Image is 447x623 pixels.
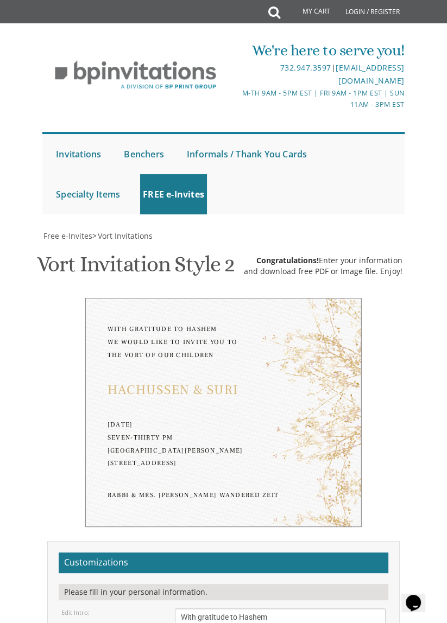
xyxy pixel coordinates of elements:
div: Please fill in your personal information. [59,584,388,600]
div: With gratitude to Hashem We would like to invite you to The vort of our children [108,323,339,362]
a: Specialty Items [53,174,123,214]
img: BP Invitation Loft [42,53,229,98]
span: Congratulations! [256,255,319,265]
div: M-Th 9am - 5pm EST | Fri 9am - 1pm EST | Sun 11am - 3pm EST [224,87,405,111]
a: My Cart [279,1,338,23]
a: Invitations [53,134,104,174]
span: Vort Invitations [98,231,153,241]
div: Hachussen & Suri [108,384,339,397]
span: Free e-Invites [43,231,92,241]
h2: Customizations [59,552,388,573]
div: We're here to serve you! [224,40,405,61]
div: Rabbi & Mrs. [PERSON_NAME] wandered zeit [108,489,339,502]
div: Enter your information [244,255,402,266]
a: Free e-Invites [42,231,92,241]
div: [DATE] Seven-thirty PM [GEOGRAPHIC_DATA][PERSON_NAME] [STREET_ADDRESS] [108,418,339,471]
a: [EMAIL_ADDRESS][DOMAIN_NAME] [336,62,405,86]
a: Vort Invitations [97,231,153,241]
label: Edit Intro: [61,608,90,617]
a: Benchers [121,134,167,174]
iframe: chat widget [401,580,436,612]
div: and download free PDF or Image file. Enjoy! [244,266,402,277]
div: | [224,61,405,87]
a: Informals / Thank You Cards [184,134,310,174]
span: > [92,231,153,241]
a: 732.947.3597 [280,62,331,73]
a: FREE e-Invites [140,174,207,214]
h1: Vort Invitation Style 2 [37,252,235,284]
